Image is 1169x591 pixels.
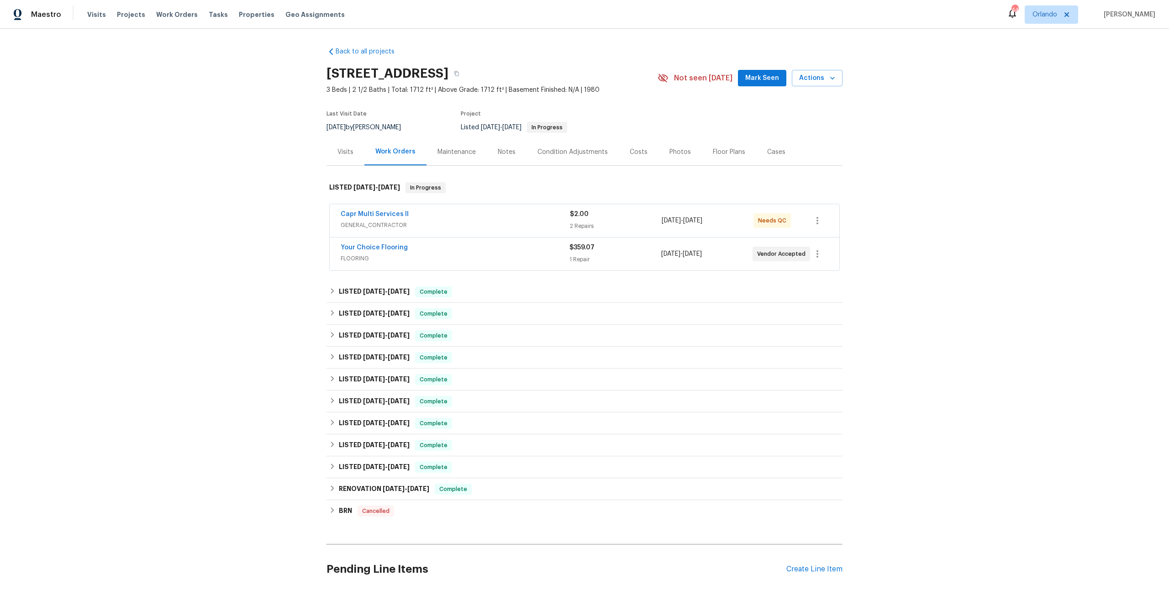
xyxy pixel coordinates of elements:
span: - [363,464,410,470]
span: [PERSON_NAME] [1100,10,1155,19]
span: Visits [87,10,106,19]
div: Notes [498,148,516,157]
span: [DATE] [388,332,410,338]
span: Listed [461,124,567,131]
span: [DATE] [388,464,410,470]
span: - [363,288,410,295]
div: Create Line Item [786,565,843,574]
span: [DATE] [363,354,385,360]
span: [DATE] [353,184,375,190]
span: Work Orders [156,10,198,19]
button: Actions [792,70,843,87]
span: Cancelled [358,507,393,516]
span: [DATE] [363,442,385,448]
span: In Progress [406,183,445,192]
span: [DATE] [481,124,500,131]
span: Orlando [1032,10,1057,19]
h6: LISTED [339,374,410,385]
span: Complete [416,287,451,296]
span: Mark Seen [745,73,779,84]
span: Last Visit Date [326,111,367,116]
span: Tasks [209,11,228,18]
div: LISTED [DATE]-[DATE]Complete [326,390,843,412]
span: Geo Assignments [285,10,345,19]
div: Maintenance [437,148,476,157]
span: - [363,310,410,317]
h6: RENOVATION [339,484,429,495]
span: - [662,216,702,225]
div: LISTED [DATE]-[DATE]Complete [326,434,843,456]
span: [DATE] [363,288,385,295]
span: Maestro [31,10,61,19]
div: Visits [337,148,353,157]
span: Complete [416,463,451,472]
span: - [353,184,400,190]
div: 1 Repair [569,255,661,264]
div: LISTED [DATE]-[DATE]Complete [326,303,843,325]
span: - [363,398,410,404]
span: [DATE] [388,420,410,426]
button: Copy Address [448,65,465,82]
span: [DATE] [662,217,681,224]
div: LISTED [DATE]-[DATE]Complete [326,456,843,478]
span: Project [461,111,481,116]
span: [DATE] [378,184,400,190]
span: [DATE] [388,288,410,295]
div: 44 [1011,5,1018,15]
span: $2.00 [570,211,589,217]
span: [DATE] [388,442,410,448]
span: [DATE] [661,251,680,257]
span: 3 Beds | 2 1/2 Baths | Total: 1712 ft² | Above Grade: 1712 ft² | Basement Finished: N/A | 1980 [326,85,658,95]
h6: LISTED [339,418,410,429]
h6: LISTED [339,330,410,341]
h6: LISTED [339,286,410,297]
span: [DATE] [363,310,385,317]
button: Mark Seen [738,70,786,87]
div: Photos [669,148,691,157]
span: GENERAL_CONTRACTOR [341,221,570,230]
span: [DATE] [407,485,429,492]
span: [DATE] [363,464,385,470]
h6: BRN [339,506,352,517]
span: [DATE] [363,420,385,426]
h2: [STREET_ADDRESS] [326,69,448,78]
span: [DATE] [388,310,410,317]
a: Capr Multi Services ll [341,211,409,217]
span: $359.07 [569,244,595,251]
span: - [661,249,702,259]
div: LISTED [DATE]-[DATE]Complete [326,325,843,347]
span: - [363,420,410,426]
h6: LISTED [339,440,410,451]
span: [DATE] [388,376,410,382]
span: [DATE] [388,354,410,360]
h6: LISTED [339,352,410,363]
span: Complete [436,485,471,494]
div: Cases [767,148,785,157]
div: LISTED [DATE]-[DATE]Complete [326,281,843,303]
div: LISTED [DATE]-[DATE]Complete [326,347,843,369]
div: RENOVATION [DATE]-[DATE]Complete [326,478,843,500]
div: 2 Repairs [570,222,662,231]
span: Projects [117,10,145,19]
span: [DATE] [388,398,410,404]
div: BRN Cancelled [326,500,843,522]
span: Complete [416,441,451,450]
span: - [481,124,521,131]
h6: LISTED [329,182,400,193]
span: - [383,485,429,492]
span: FLOORING [341,254,569,263]
div: LISTED [DATE]-[DATE]Complete [326,412,843,434]
span: Complete [416,375,451,384]
span: - [363,354,410,360]
span: In Progress [528,125,566,130]
h6: LISTED [339,396,410,407]
span: Complete [416,353,451,362]
span: Complete [416,309,451,318]
span: Complete [416,397,451,406]
span: - [363,332,410,338]
span: [DATE] [502,124,521,131]
span: [DATE] [683,251,702,257]
span: Complete [416,331,451,340]
span: Complete [416,419,451,428]
span: Properties [239,10,274,19]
